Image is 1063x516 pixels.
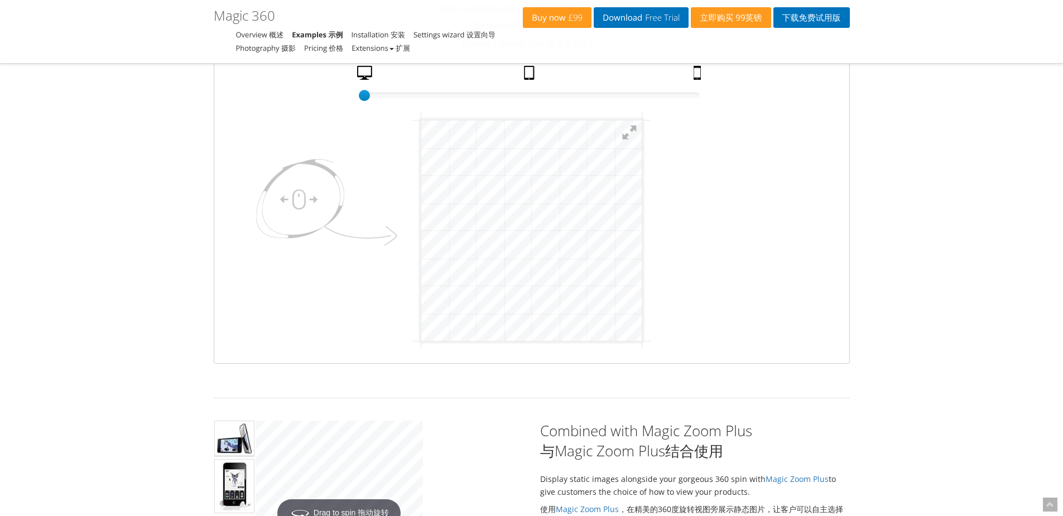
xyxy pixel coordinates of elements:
[556,504,619,514] a: Magic Zoom Plus
[281,43,296,53] span: 摄影
[566,13,583,22] span: £99
[214,8,278,23] h1: Magic 360
[689,66,708,85] a: Mobile
[520,66,542,85] a: Tablet
[353,66,379,85] a: Desktop
[269,30,283,40] span: 概述
[304,43,343,53] a: Pricing 价格
[292,30,343,40] a: Examples 示例
[236,43,296,53] a: Photography 摄影
[236,30,284,40] a: Overview 概述
[351,30,405,40] a: Installation 安装
[328,30,343,40] span: 示例
[540,421,850,461] h2: Combined with Magic Zoom Plus
[413,30,496,40] a: Settings wizard 设置向导
[391,30,405,40] span: 安装
[466,30,496,40] span: 设置向导
[773,7,850,28] a: 下载免费试用版
[594,7,689,28] a: DownloadFree Trial
[691,7,771,28] a: 立即购买 99英镑
[540,441,723,461] span: 与Magic Zoom Plus结合使用
[766,474,829,484] a: Magic Zoom Plus
[396,43,410,53] span: 扩展
[523,7,591,28] a: Buy now£99
[352,43,410,53] a: Extensions 扩展
[642,13,680,22] span: Free Trial
[329,43,343,53] span: 价格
